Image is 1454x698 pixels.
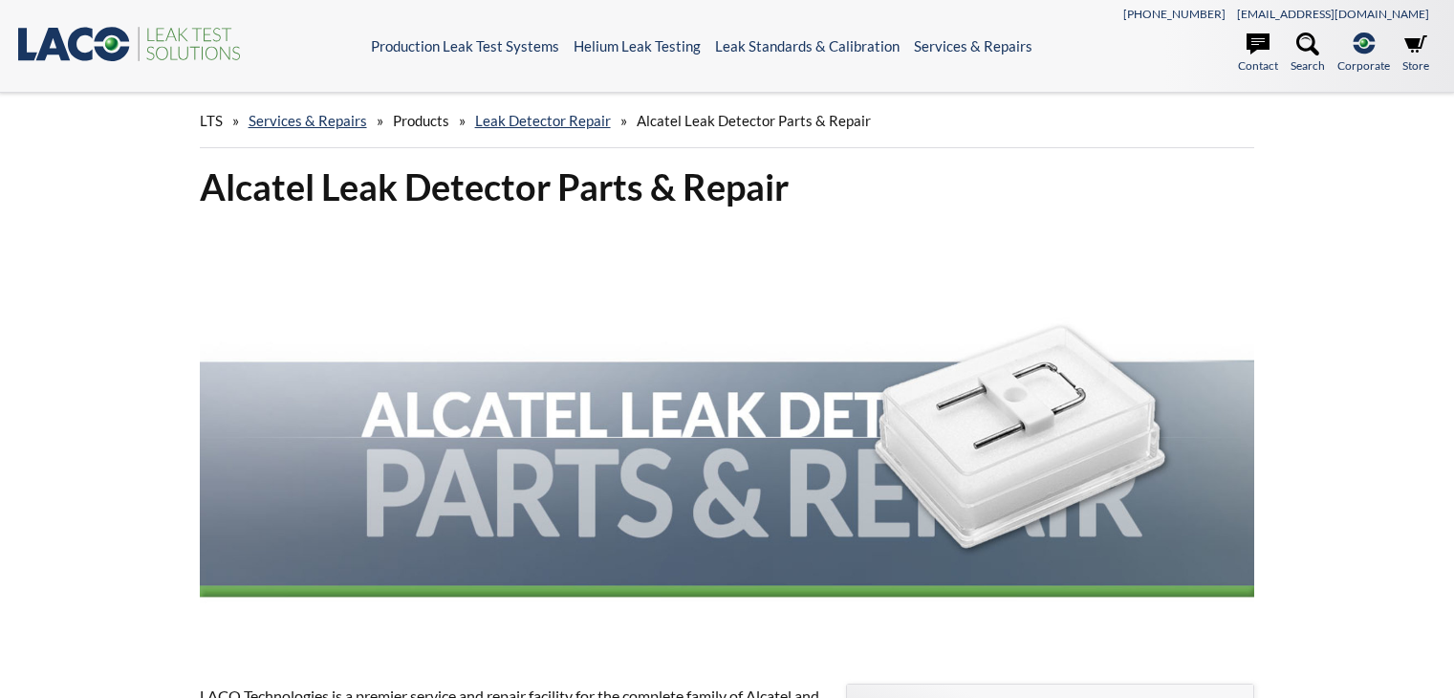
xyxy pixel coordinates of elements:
[1238,33,1278,75] a: Contact
[1402,33,1429,75] a: Store
[914,37,1032,55] a: Services & Repairs
[200,164,1255,210] h1: Alcatel Leak Detector Parts & Repair
[249,112,367,129] a: Services & Repairs
[200,94,1255,148] div: » » » »
[393,112,449,129] span: Products
[1237,7,1429,21] a: [EMAIL_ADDRESS][DOMAIN_NAME]
[371,37,559,55] a: Production Leak Test Systems
[1291,33,1325,75] a: Search
[574,37,701,55] a: Helium Leak Testing
[715,37,900,55] a: Leak Standards & Calibration
[475,112,611,129] a: Leak Detector Repair
[1337,56,1390,75] span: Corporate
[200,112,223,129] span: LTS
[200,226,1255,648] img: Alcatel Leak Detector Parts & Repair header
[1123,7,1226,21] a: [PHONE_NUMBER]
[637,112,871,129] span: Alcatel Leak Detector Parts & Repair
